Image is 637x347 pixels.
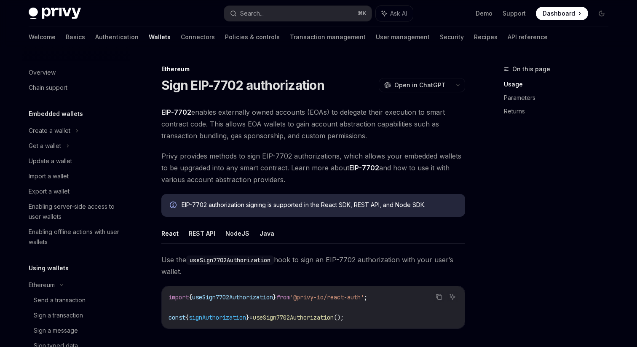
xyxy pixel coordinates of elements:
[22,199,130,224] a: Enabling server-side access to user wallets
[189,314,246,321] span: signAuthorization
[447,291,458,302] button: Ask AI
[192,293,273,301] span: useSign7702Authorization
[536,7,588,20] a: Dashboard
[246,314,249,321] span: }
[161,106,465,142] span: enables externally owned accounts (EOAs) to delegate their execution to smart contract code. This...
[394,81,446,89] span: Open in ChatGPT
[161,254,465,277] span: Use the hook to sign an EIP-7702 authorization with your user’s wallet.
[161,223,179,243] button: React
[253,314,334,321] span: useSign7702Authorization
[186,256,274,265] code: useSign7702Authorization
[260,223,274,243] button: Java
[29,227,125,247] div: Enabling offline actions with user wallets
[22,293,130,308] a: Send a transaction
[95,27,139,47] a: Authentication
[34,310,83,320] div: Sign a transaction
[22,65,130,80] a: Overview
[273,293,276,301] span: }
[595,7,608,20] button: Toggle dark mode
[474,27,498,47] a: Recipes
[161,150,465,186] span: Privy provides methods to sign EIP-7702 authorizations, which allows your embedded wallets to be ...
[390,9,407,18] span: Ask AI
[334,314,344,321] span: ();
[504,105,615,118] a: Returns
[29,27,56,47] a: Welcome
[185,314,189,321] span: {
[66,27,85,47] a: Basics
[29,280,55,290] div: Ethereum
[379,78,451,92] button: Open in ChatGPT
[249,314,253,321] span: =
[29,67,56,78] div: Overview
[181,27,215,47] a: Connectors
[161,108,191,117] a: EIP-7702
[170,202,178,210] svg: Info
[161,65,465,73] div: Ethereum
[225,223,249,243] button: NodeJS
[434,291,444,302] button: Copy the contents from the code block
[29,126,70,136] div: Create a wallet
[161,78,324,93] h1: Sign EIP-7702 authorization
[34,295,86,305] div: Send a transaction
[182,201,457,210] div: EIP-7702 authorization signing is supported in the React SDK, REST API, and Node SDK.
[225,27,280,47] a: Policies & controls
[543,9,575,18] span: Dashboard
[22,184,130,199] a: Export a wallet
[22,308,130,323] a: Sign a transaction
[440,27,464,47] a: Security
[508,27,548,47] a: API reference
[376,6,413,21] button: Ask AI
[290,27,366,47] a: Transaction management
[22,153,130,169] a: Update a wallet
[29,109,83,119] h5: Embedded wallets
[22,80,130,95] a: Chain support
[149,27,171,47] a: Wallets
[290,293,364,301] span: '@privy-io/react-auth'
[189,293,192,301] span: {
[29,186,70,196] div: Export a wallet
[240,8,264,19] div: Search...
[22,224,130,250] a: Enabling offline actions with user wallets
[349,164,379,172] a: EIP-7702
[29,202,125,222] div: Enabling server-side access to user wallets
[29,83,67,93] div: Chain support
[358,10,367,17] span: ⌘ K
[22,169,130,184] a: Import a wallet
[503,9,526,18] a: Support
[512,64,550,74] span: On this page
[22,323,130,338] a: Sign a message
[169,314,185,321] span: const
[169,293,189,301] span: import
[504,91,615,105] a: Parameters
[29,171,69,181] div: Import a wallet
[189,223,215,243] button: REST API
[224,6,372,21] button: Search...⌘K
[29,263,69,273] h5: Using wallets
[29,8,81,19] img: dark logo
[476,9,492,18] a: Demo
[29,156,72,166] div: Update a wallet
[34,325,78,336] div: Sign a message
[276,293,290,301] span: from
[29,141,61,151] div: Get a wallet
[504,78,615,91] a: Usage
[376,27,430,47] a: User management
[364,293,367,301] span: ;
